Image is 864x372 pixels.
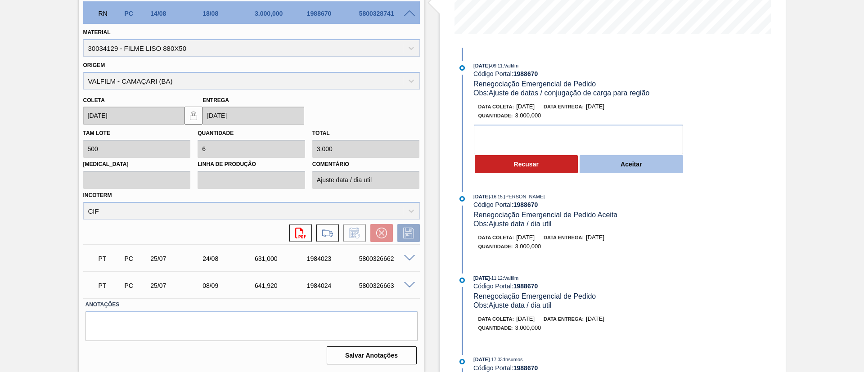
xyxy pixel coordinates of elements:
span: : Valfilm [503,275,518,281]
span: Quantidade : [478,244,513,249]
div: 1984023 [305,255,363,262]
div: Salvar Pedido [393,224,420,242]
input: dd/mm/yyyy [202,107,304,125]
div: 08/09/2025 [200,282,259,289]
div: Código Portal: [473,282,687,290]
span: [DATE] [473,275,490,281]
input: dd/mm/yyyy [83,107,185,125]
img: locked [188,110,199,121]
span: : Insumos [503,357,523,362]
span: Renegociação Emergencial de Pedido Aceita [473,211,617,219]
div: 641,920 [252,282,311,289]
span: [DATE] [473,194,490,199]
label: [MEDICAL_DATA] [83,158,191,171]
span: [DATE] [586,315,604,322]
label: Anotações [85,298,418,311]
div: 5800326663 [357,282,415,289]
span: - 11:12 [490,276,503,281]
strong: 1988670 [513,201,538,208]
div: Pedido de Compra [122,255,149,262]
label: Coleta [83,97,105,103]
img: atual [459,278,465,283]
div: Código Portal: [473,70,687,77]
span: Renegociação Emergencial de Pedido [473,292,596,300]
div: Pedido de Compra [122,282,149,289]
div: 18/08/2025 [200,10,259,17]
span: Renegociação Emergencial de Pedido [473,80,596,88]
div: Abrir arquivo PDF [285,224,312,242]
div: 5800328741 [357,10,415,17]
label: Total [312,130,330,136]
div: Pedido de Compra [122,10,149,17]
span: Data entrega: [544,104,584,109]
div: 14/08/2025 [148,10,207,17]
span: - 17:03 [490,357,503,362]
strong: 1988670 [513,364,538,372]
div: 25/07/2025 [148,255,207,262]
span: 3.000,000 [515,324,541,331]
button: Salvar Anotações [327,346,417,364]
span: 3.000,000 [515,243,541,250]
span: : [PERSON_NAME] [503,194,545,199]
span: Quantidade : [478,325,513,331]
span: [DATE] [516,234,535,241]
div: Pedido em Trânsito [96,276,123,296]
span: [DATE] [586,103,604,110]
div: 1984024 [305,282,363,289]
div: 24/08/2025 [200,255,259,262]
label: Linha de Produção [198,158,305,171]
span: [DATE] [473,357,490,362]
span: : Valfilm [503,63,518,68]
div: 25/07/2025 [148,282,207,289]
p: RN [99,10,121,17]
span: 3.000,000 [515,112,541,119]
button: Recusar [475,155,578,173]
label: Tam lote [83,130,110,136]
div: Ir para Composição de Carga [312,224,339,242]
span: Obs: Ajuste de datas / conjugação de carga para região [473,89,649,97]
span: Obs: Ajuste data / dia util [473,301,551,309]
label: Incoterm [83,192,112,198]
img: atual [459,359,465,364]
div: Código Portal: [473,364,687,372]
span: Quantidade : [478,113,513,118]
div: 631,000 [252,255,311,262]
img: atual [459,65,465,71]
div: Informar alteração no pedido [339,224,366,242]
div: Código Portal: [473,201,687,208]
label: Entrega [202,97,229,103]
span: Obs: Ajuste data / dia util [473,220,551,228]
button: locked [184,107,202,125]
span: Data coleta: [478,316,514,322]
span: - 16:15 [490,194,503,199]
img: atual [459,196,465,202]
p: PT [99,282,121,289]
span: Data coleta: [478,104,514,109]
span: [DATE] [586,234,604,241]
div: 1988670 [305,10,363,17]
div: 5800326662 [357,255,415,262]
label: Comentário [312,158,420,171]
div: 3.000,000 [252,10,311,17]
span: Data entrega: [544,316,584,322]
span: Data coleta: [478,235,514,240]
p: PT [99,255,121,262]
strong: 1988670 [513,282,538,290]
div: Pedido em Trânsito [96,249,123,269]
span: Data entrega: [544,235,584,240]
button: Aceitar [580,155,683,173]
div: Cancelar pedido [366,224,393,242]
span: [DATE] [516,315,535,322]
label: Material [83,29,111,36]
span: - 09:11 [490,63,503,68]
span: [DATE] [516,103,535,110]
label: Quantidade [198,130,234,136]
strong: 1988670 [513,70,538,77]
label: Origem [83,62,105,68]
div: Em renegociação [96,4,123,23]
span: [DATE] [473,63,490,68]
